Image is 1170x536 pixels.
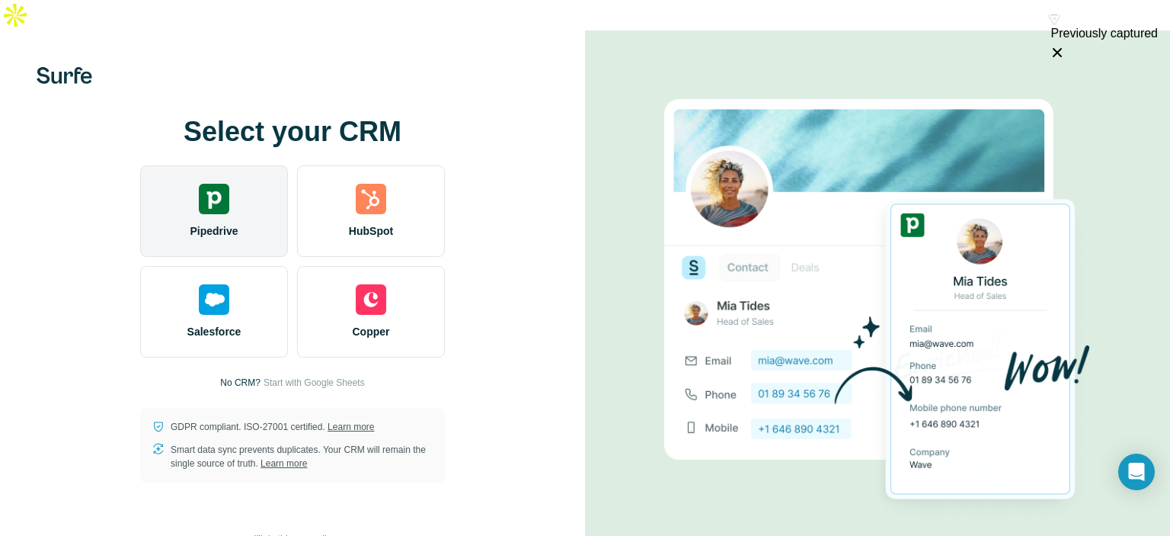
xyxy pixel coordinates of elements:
[171,443,433,470] p: Smart data sync prevents duplicates. Your CRM will remain the single source of truth.
[199,184,229,214] img: pipedrive's logo
[328,422,374,432] a: Learn more
[140,117,445,147] h1: Select your CRM
[349,223,393,239] span: HubSpot
[171,420,374,434] p: GDPR compliant. ISO-27001 certified.
[264,376,365,390] button: Start with Google Sheets
[220,376,261,390] p: No CRM?
[353,324,390,339] span: Copper
[1118,454,1155,490] div: Open Intercom Messenger
[356,284,386,315] img: copper's logo
[199,284,229,315] img: salesforce's logo
[261,458,307,469] a: Learn more
[664,73,1091,526] img: PIPEDRIVE image
[356,184,386,214] img: hubspot's logo
[190,223,238,239] span: Pipedrive
[37,67,92,84] img: Surfe's logo
[187,324,241,339] span: Salesforce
